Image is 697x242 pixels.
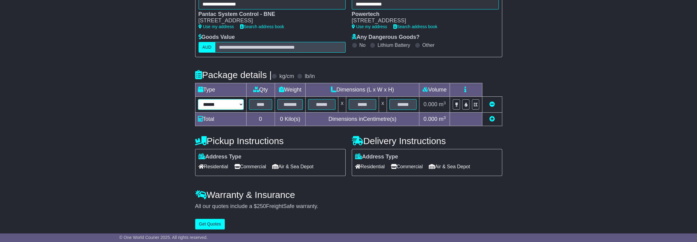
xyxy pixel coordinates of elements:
[424,116,437,122] span: 0.000
[119,235,208,240] span: © One World Courier 2025. All rights reserved.
[489,116,495,122] a: Add new item
[246,113,275,126] td: 0
[391,162,423,171] span: Commercial
[306,113,419,126] td: Dimensions in Centimetre(s)
[443,101,446,105] sup: 3
[272,162,313,171] span: Air & Sea Depot
[439,116,446,122] span: m
[355,154,398,160] label: Address Type
[198,17,339,24] div: [STREET_ADDRESS]
[198,11,339,18] div: Pantac System Control - BNE
[198,42,216,53] label: AUD
[198,154,242,160] label: Address Type
[355,162,385,171] span: Residential
[419,83,450,97] td: Volume
[352,136,502,146] h4: Delivery Instructions
[352,11,493,18] div: Powertech
[379,97,387,113] td: x
[198,34,235,41] label: Goods Value
[198,162,228,171] span: Residential
[352,24,387,29] a: Use my address
[195,190,502,200] h4: Warranty & Insurance
[352,17,493,24] div: [STREET_ADDRESS]
[359,42,365,48] label: No
[280,116,283,122] span: 0
[393,24,437,29] a: Search address book
[234,162,266,171] span: Commercial
[306,83,419,97] td: Dimensions (L x W x H)
[429,162,470,171] span: Air & Sea Depot
[377,42,410,48] label: Lithium Battery
[195,70,272,80] h4: Package details |
[305,73,315,80] label: lb/in
[275,113,306,126] td: Kilo(s)
[439,101,446,107] span: m
[195,203,502,210] div: All our quotes include a $ FreightSafe warranty.
[279,73,294,80] label: kg/cm
[352,34,420,41] label: Any Dangerous Goods?
[195,219,225,229] button: Get Quotes
[246,83,275,97] td: Qty
[195,83,246,97] td: Type
[275,83,306,97] td: Weight
[195,113,246,126] td: Total
[443,115,446,120] sup: 3
[422,42,435,48] label: Other
[338,97,346,113] td: x
[195,136,346,146] h4: Pickup Instructions
[489,101,495,107] a: Remove this item
[424,101,437,107] span: 0.000
[240,24,284,29] a: Search address book
[198,24,234,29] a: Use my address
[257,203,266,209] span: 250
